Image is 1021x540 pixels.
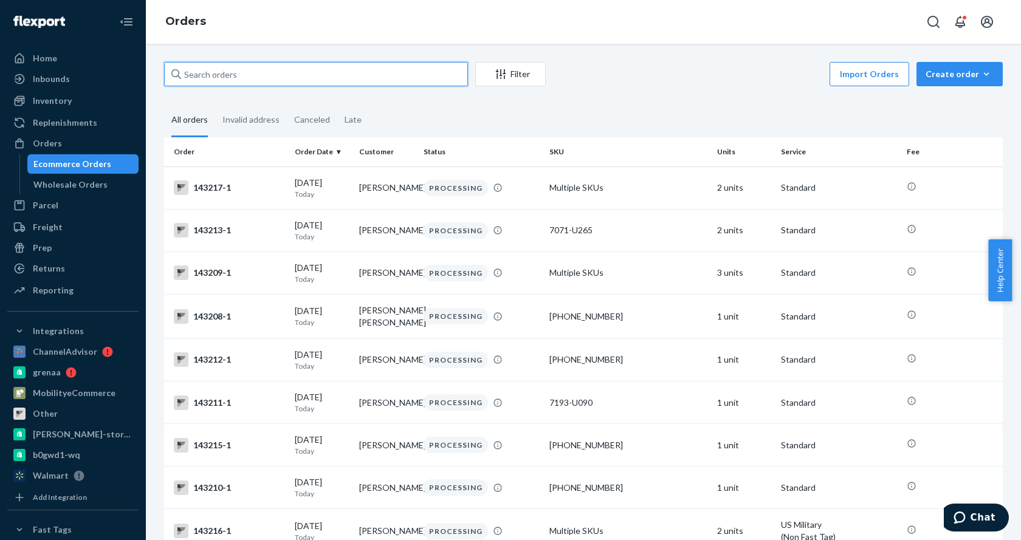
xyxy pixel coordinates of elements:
[975,10,999,34] button: Open account menu
[164,62,468,86] input: Search orders
[222,104,280,135] div: Invalid address
[33,262,65,275] div: Returns
[424,352,488,368] div: PROCESSING
[424,308,488,324] div: PROCESSING
[354,294,419,338] td: [PERSON_NAME] [PERSON_NAME]
[424,222,488,239] div: PROCESSING
[114,10,139,34] button: Close Navigation
[33,346,97,358] div: ChannelAdvisor
[549,439,707,451] div: [PHONE_NUMBER]
[33,199,58,211] div: Parcel
[174,395,285,410] div: 143211-1
[549,482,707,494] div: [PHONE_NUMBER]
[174,309,285,324] div: 143208-1
[781,224,897,236] p: Standard
[33,366,61,378] div: grenaa
[781,519,897,531] p: US Military
[295,305,349,327] div: [DATE]
[295,403,349,414] p: Today
[156,4,216,39] ol: breadcrumbs
[33,117,97,129] div: Replenishments
[7,466,139,485] a: Walmart
[354,209,419,251] td: [PERSON_NAME]
[295,317,349,327] p: Today
[33,242,52,254] div: Prep
[475,62,546,86] button: Filter
[549,310,707,323] div: [PHONE_NUMBER]
[424,265,488,281] div: PROCESSING
[174,480,285,495] div: 143210-1
[545,137,712,166] th: SKU
[476,68,545,80] div: Filter
[712,424,777,467] td: 1 unit
[33,470,69,482] div: Walmart
[7,445,139,465] a: b0gwd1-wq
[902,137,1003,166] th: Fee
[354,338,419,381] td: [PERSON_NAME]
[33,325,84,337] div: Integrations
[33,73,70,85] div: Inbounds
[354,467,419,509] td: [PERSON_NAME]
[712,294,777,338] td: 1 unit
[781,439,897,451] p: Standard
[295,434,349,456] div: [DATE]
[7,113,139,132] a: Replenishments
[13,16,65,28] img: Flexport logo
[7,259,139,278] a: Returns
[295,349,349,371] div: [DATE]
[295,231,349,242] p: Today
[7,383,139,403] a: MobilityeCommerce
[354,166,419,209] td: [PERSON_NAME]
[7,520,139,539] button: Fast Tags
[926,68,994,80] div: Create order
[781,482,897,494] p: Standard
[165,15,206,28] a: Orders
[174,180,285,195] div: 143217-1
[916,62,1003,86] button: Create order
[174,524,285,538] div: 143216-1
[712,338,777,381] td: 1 unit
[7,217,139,237] a: Freight
[33,137,62,149] div: Orders
[948,10,972,34] button: Open notifications
[424,437,488,453] div: PROCESSING
[359,146,414,157] div: Customer
[424,479,488,496] div: PROCESSING
[781,397,897,409] p: Standard
[7,196,139,215] a: Parcel
[33,179,108,191] div: Wholesale Orders
[712,209,777,251] td: 2 units
[33,95,72,107] div: Inventory
[33,492,87,502] div: Add Integration
[345,104,362,135] div: Late
[33,428,135,440] div: [PERSON_NAME]-store-test
[295,361,349,371] p: Today
[781,182,897,194] p: Standard
[424,180,488,196] div: PROCESSING
[7,490,139,505] a: Add Integration
[33,449,80,461] div: b0gwd1-wq
[295,488,349,499] p: Today
[290,137,354,166] th: Order Date
[295,446,349,456] p: Today
[27,175,139,194] a: Wholesale Orders
[830,62,909,86] button: Import Orders
[7,363,139,382] a: grenaa
[7,425,139,444] a: [PERSON_NAME]-store-test
[712,467,777,509] td: 1 unit
[33,158,111,170] div: Ecommerce Orders
[295,219,349,242] div: [DATE]
[7,404,139,423] a: Other
[295,274,349,284] p: Today
[7,238,139,258] a: Prep
[988,239,1012,301] button: Help Center
[7,281,139,300] a: Reporting
[545,251,712,294] td: Multiple SKUs
[33,52,57,64] div: Home
[944,504,1009,534] iframe: Opens a widget where you can chat to one of our agents
[295,476,349,499] div: [DATE]
[712,381,777,424] td: 1 unit
[27,154,139,174] a: Ecommerce Orders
